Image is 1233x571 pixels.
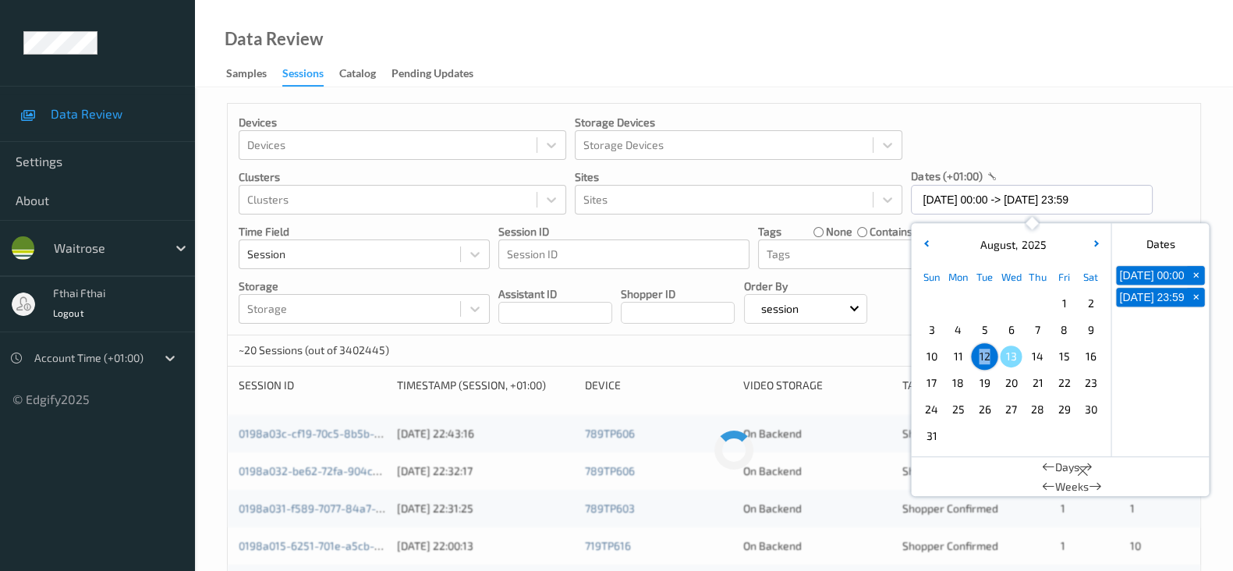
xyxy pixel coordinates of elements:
[1017,238,1046,251] span: 2025
[1051,396,1077,423] div: Choose Friday August 29 of 2025
[621,286,735,302] p: Shopper ID
[1187,266,1204,285] button: +
[1053,346,1075,367] span: 15
[498,286,612,302] p: Assistant ID
[902,539,998,552] span: Shopper Confirmed
[239,115,566,130] p: Devices
[918,370,944,396] div: Choose Sunday August 17 of 2025
[758,224,781,239] p: Tags
[585,464,635,477] a: 789TP606
[902,378,1050,393] div: Tags
[918,423,944,449] div: Choose Sunday August 31 of 2025
[997,396,1024,423] div: Choose Wednesday August 27 of 2025
[944,396,971,423] div: Choose Monday August 25 of 2025
[971,396,997,423] div: Choose Tuesday August 26 of 2025
[1051,317,1077,343] div: Choose Friday August 08 of 2025
[1026,319,1048,341] span: 7
[1055,479,1089,495] span: Weeks
[1079,372,1101,394] span: 23
[585,427,635,440] a: 789TP606
[971,264,997,290] div: Tue
[1051,264,1077,290] div: Fri
[1024,423,1051,449] div: Choose Thursday September 04 of 2025
[1077,396,1104,423] div: Choose Saturday August 30 of 2025
[947,319,969,341] span: 4
[1024,343,1051,370] div: Choose Thursday August 14 of 2025
[239,539,449,552] a: 0198a015-6251-701e-a5cb-3a0b800b6c5d
[1000,399,1022,420] span: 27
[1116,288,1187,307] button: [DATE] 23:59
[282,66,324,87] div: Sessions
[1130,502,1135,515] span: 1
[1077,343,1104,370] div: Choose Saturday August 16 of 2025
[1077,423,1104,449] div: Choose Saturday September 06 of 2025
[997,370,1024,396] div: Choose Wednesday August 20 of 2025
[997,264,1024,290] div: Wed
[239,278,490,294] p: Storage
[918,343,944,370] div: Choose Sunday August 10 of 2025
[944,343,971,370] div: Choose Monday August 11 of 2025
[239,502,451,515] a: 0198a031-f589-7077-84a7-49cab4ea20c9
[918,290,944,317] div: Choose Sunday July 27 of 2025
[1000,319,1022,341] span: 6
[870,224,934,239] label: contains any
[971,343,997,370] div: Choose Tuesday August 12 of 2025
[918,264,944,290] div: Sun
[1024,370,1051,396] div: Choose Thursday August 21 of 2025
[973,346,995,367] span: 12
[339,63,392,85] a: Catalog
[1079,319,1101,341] span: 9
[1024,317,1051,343] div: Choose Thursday August 07 of 2025
[1061,539,1065,552] span: 1
[971,317,997,343] div: Choose Tuesday August 05 of 2025
[1051,423,1077,449] div: Choose Friday September 05 of 2025
[944,370,971,396] div: Choose Monday August 18 of 2025
[743,538,891,554] div: On Backend
[902,502,998,515] span: Shopper Confirmed
[997,343,1024,370] div: Choose Wednesday August 13 of 2025
[392,66,473,85] div: Pending Updates
[1077,317,1104,343] div: Choose Saturday August 09 of 2025
[973,372,995,394] span: 19
[498,224,749,239] p: Session ID
[1026,399,1048,420] span: 28
[1026,372,1048,394] span: 21
[1000,372,1022,394] span: 20
[1024,396,1051,423] div: Choose Thursday August 28 of 2025
[971,423,997,449] div: Choose Tuesday September 02 of 2025
[743,378,891,393] div: Video Storage
[743,501,891,516] div: On Backend
[1079,346,1101,367] span: 16
[1053,293,1075,314] span: 1
[239,464,448,477] a: 0198a032-be62-72fa-904c-ac3b97f13b42
[944,290,971,317] div: Choose Monday July 28 of 2025
[1130,539,1141,552] span: 10
[1111,229,1209,259] div: Dates
[902,427,998,440] span: Shopper Confirmed
[918,396,944,423] div: Choose Sunday August 24 of 2025
[1077,290,1104,317] div: Choose Saturday August 02 of 2025
[1000,346,1022,367] span: 13
[911,168,982,184] p: dates (+01:00)
[1051,343,1077,370] div: Choose Friday August 15 of 2025
[392,63,489,85] a: Pending Updates
[947,346,969,367] span: 11
[239,224,490,239] p: Time Field
[971,370,997,396] div: Choose Tuesday August 19 of 2025
[1053,399,1075,420] span: 29
[920,319,942,341] span: 3
[973,319,995,341] span: 5
[997,290,1024,317] div: Choose Wednesday July 30 of 2025
[397,538,574,554] div: [DATE] 22:00:13
[585,539,631,552] a: 719TP616
[1079,293,1101,314] span: 2
[397,501,574,516] div: [DATE] 22:31:25
[1061,502,1065,515] span: 1
[944,423,971,449] div: Choose Monday September 01 of 2025
[947,399,969,420] span: 25
[997,317,1024,343] div: Choose Wednesday August 06 of 2025
[282,63,339,87] a: Sessions
[976,237,1046,253] div: ,
[743,463,891,479] div: On Backend
[744,278,867,294] p: Order By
